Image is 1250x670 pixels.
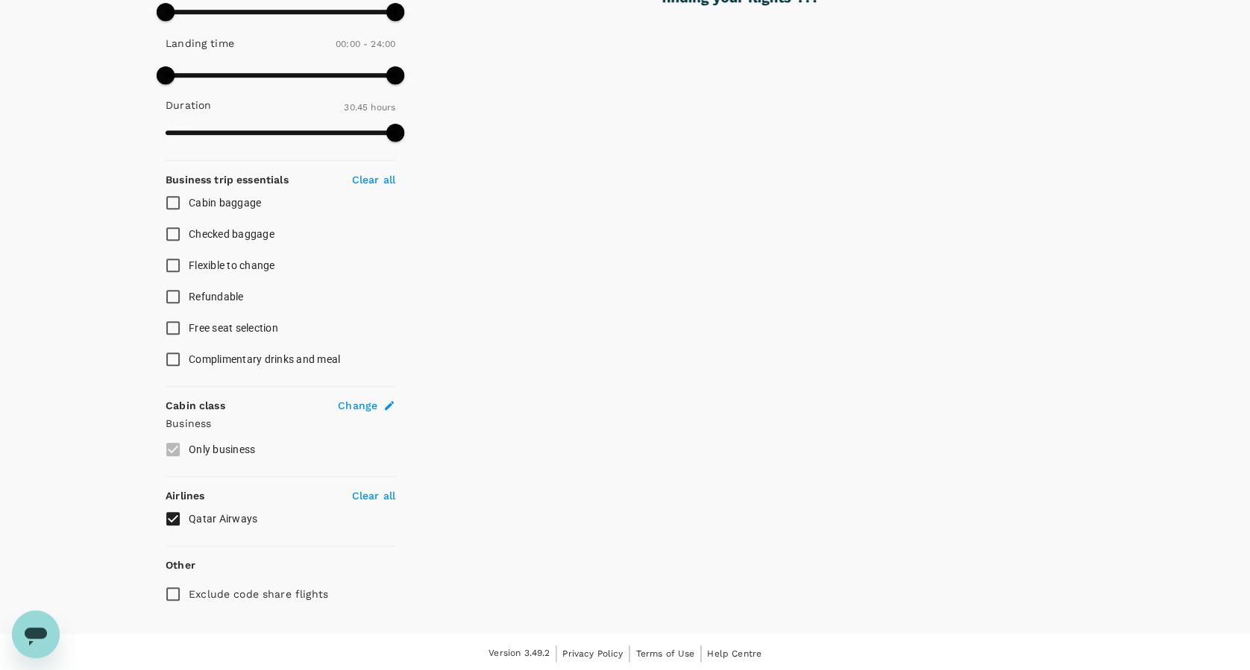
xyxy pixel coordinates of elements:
[562,645,623,662] a: Privacy Policy
[189,291,244,303] span: Refundable
[166,399,225,411] strong: Cabin class
[189,513,257,525] span: Qatar Airways
[189,228,274,240] span: Checked baggage
[562,648,623,659] span: Privacy Policy
[189,259,275,271] span: Flexible to change
[707,645,761,662] a: Help Centre
[707,648,761,659] span: Help Centre
[166,98,211,113] p: Duration
[166,557,195,572] p: Other
[352,172,395,187] p: Clear all
[489,646,550,661] span: Version 3.49.2
[635,648,694,659] span: Terms of Use
[166,416,395,431] p: Business
[352,488,395,503] p: Clear all
[189,322,278,334] span: Free seat selection
[166,36,234,51] p: Landing time
[12,610,60,658] iframe: Button to launch messaging window
[189,587,328,601] p: Exclude code share flights
[189,443,255,455] span: Only business
[344,102,395,113] span: 30.45 hours
[166,174,289,186] strong: Business trip essentials
[166,490,204,502] strong: Airlines
[336,39,395,49] span: 00:00 - 24:00
[635,645,694,662] a: Terms of Use
[189,353,340,365] span: Complimentary drinks and meal
[338,398,377,413] span: Change
[189,197,261,209] span: Cabin baggage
